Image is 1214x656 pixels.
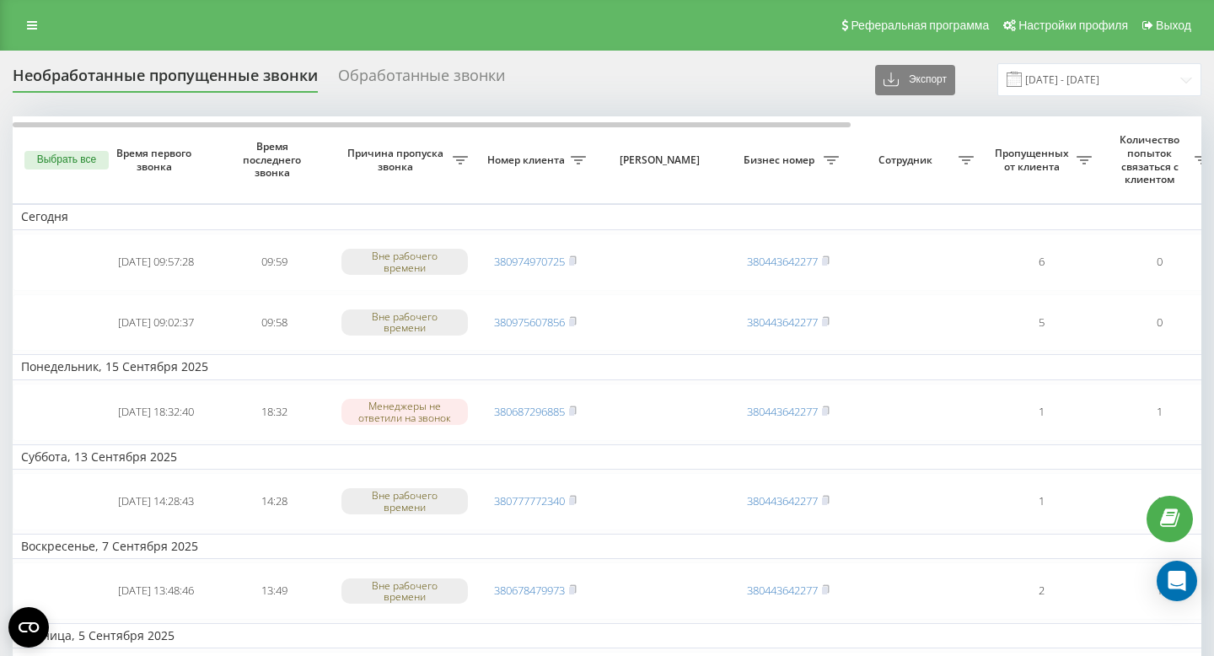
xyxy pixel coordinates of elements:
a: 380443642277 [747,493,818,508]
span: Время последнего звонка [228,140,320,180]
button: Open CMP widget [8,607,49,648]
div: Open Intercom Messenger [1157,561,1197,601]
div: Вне рабочего времени [341,578,468,604]
td: 1 [982,384,1100,441]
span: Номер клиента [485,153,571,167]
span: Причина пропуска звонка [341,147,453,173]
td: 2 [982,562,1100,620]
button: Выбрать все [24,151,109,169]
div: Менеджеры не ответили на звонок [341,399,468,424]
a: 380777772340 [494,493,565,508]
td: [DATE] 09:57:28 [97,234,215,291]
div: Вне рабочего времени [341,249,468,274]
span: [PERSON_NAME] [609,153,715,167]
button: Экспорт [875,65,955,95]
td: [DATE] 09:02:37 [97,294,215,352]
a: 380443642277 [747,404,818,419]
td: 09:59 [215,234,333,291]
td: 13:49 [215,562,333,620]
div: Необработанные пропущенные звонки [13,67,318,93]
td: [DATE] 18:32:40 [97,384,215,441]
td: 18:32 [215,384,333,441]
span: Время первого звонка [110,147,201,173]
td: [DATE] 13:48:46 [97,562,215,620]
td: 14:28 [215,473,333,530]
td: 5 [982,294,1100,352]
span: Выход [1156,19,1191,32]
span: Сотрудник [856,153,959,167]
div: Вне рабочего времени [341,309,468,335]
td: [DATE] 14:28:43 [97,473,215,530]
div: Вне рабочего времени [341,488,468,514]
td: 1 [982,473,1100,530]
td: 6 [982,234,1100,291]
a: 380678479973 [494,583,565,598]
span: Настройки профиля [1018,19,1128,32]
a: 380443642277 [747,254,818,269]
span: Реферальная программа [851,19,989,32]
a: 380975607856 [494,315,565,330]
div: Обработанные звонки [338,67,505,93]
span: Количество попыток связаться с клиентом [1109,133,1195,186]
a: 380974970725 [494,254,565,269]
td: 09:58 [215,294,333,352]
a: 380443642277 [747,583,818,598]
a: 380443642277 [747,315,818,330]
a: 380687296885 [494,404,565,419]
span: Пропущенных от клиента [991,147,1077,173]
span: Бизнес номер [738,153,824,167]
